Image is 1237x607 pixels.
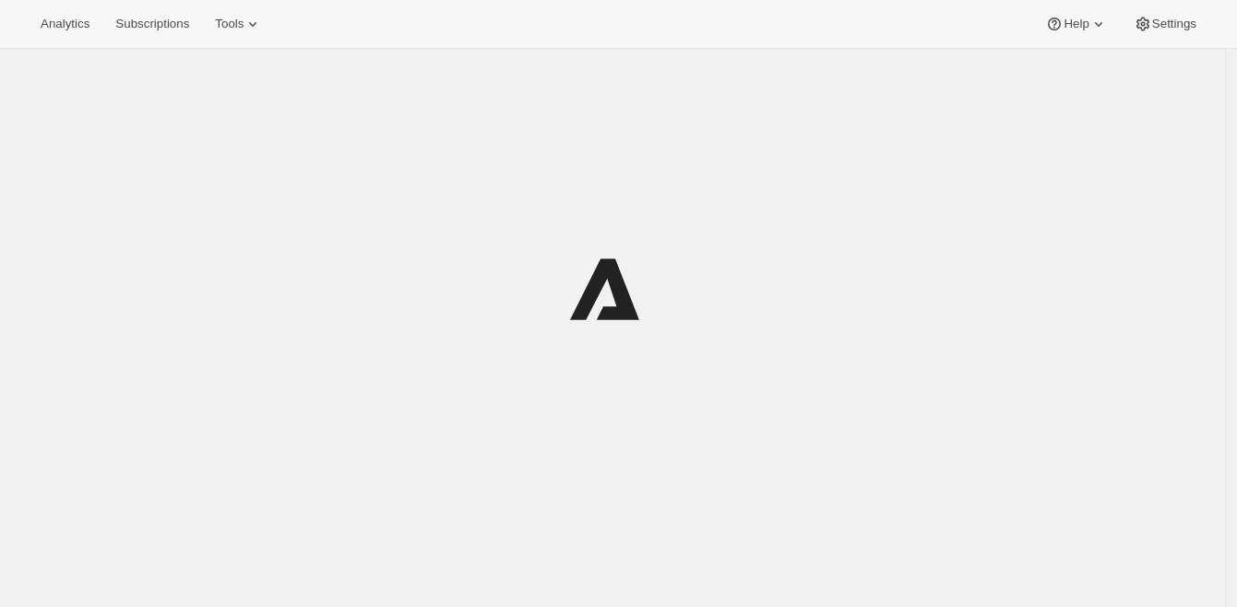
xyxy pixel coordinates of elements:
span: Tools [215,17,244,31]
button: Tools [204,11,273,37]
button: Settings [1123,11,1207,37]
span: Help [1064,17,1088,31]
button: Analytics [30,11,101,37]
button: Help [1034,11,1118,37]
span: Subscriptions [115,17,189,31]
span: Analytics [41,17,89,31]
span: Settings [1152,17,1196,31]
button: Subscriptions [104,11,200,37]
